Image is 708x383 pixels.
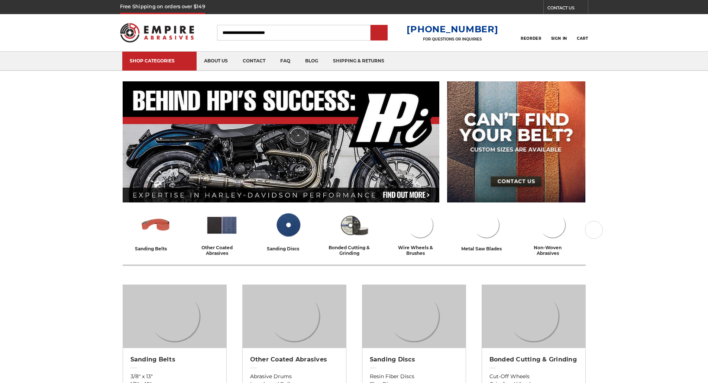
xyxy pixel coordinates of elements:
[130,356,219,363] h2: Sanding Belts
[258,209,318,253] a: sanding discs
[489,356,578,363] h2: Bonded Cutting & Grinding
[390,209,450,256] a: wire wheels & brushes
[267,245,309,253] div: sanding discs
[123,81,440,202] img: Banner for an interview featuring Horsepower Inc who makes Harley performance upgrades featured o...
[585,221,603,239] button: Next
[324,245,384,256] div: bonded cutting & grinding
[470,209,503,241] img: Metal Saw Blades
[123,285,226,348] img: Sanding Belts
[461,245,511,253] div: metal saw blades
[370,356,458,363] h2: Sanding Discs
[139,209,172,241] img: Sanding Belts
[120,18,194,47] img: Empire Abrasives
[577,36,588,41] span: Cart
[192,209,252,256] a: other coated abrasives
[250,373,339,380] a: Abrasive Drums
[407,37,498,42] p: FOR QUESTIONS OR INQUIRIES
[338,209,371,241] img: Bonded Cutting & Grinding
[521,25,541,40] a: Reorder
[192,245,252,256] div: other coated abrasives
[324,209,384,256] a: bonded cutting & grinding
[130,58,189,64] div: SHOP CATEGORIES
[326,52,392,71] a: shipping & returns
[126,209,186,253] a: sanding belts
[456,209,517,253] a: metal saw blades
[298,52,326,71] a: blog
[372,26,387,40] input: Submit
[482,285,585,348] img: Bonded Cutting & Grinding
[489,373,578,380] a: Cut-Off Wheels
[404,209,437,241] img: Wire Wheels & Brushes
[206,209,238,241] img: Other Coated Abrasives
[536,209,569,241] img: Non-woven Abrasives
[235,52,273,71] a: contact
[197,52,235,71] a: about us
[390,245,450,256] div: wire wheels & brushes
[250,356,339,363] h2: Other Coated Abrasives
[272,209,304,241] img: Sanding Discs
[521,36,541,41] span: Reorder
[523,245,583,256] div: non-woven abrasives
[135,245,177,253] div: sanding belts
[370,373,458,380] a: Resin Fiber Discs
[130,373,219,380] a: 3/8" x 13"
[577,25,588,41] a: Cart
[551,36,567,41] span: Sign In
[547,4,588,14] a: CONTACT US
[523,209,583,256] a: non-woven abrasives
[243,285,346,348] img: Other Coated Abrasives
[407,24,498,35] a: [PHONE_NUMBER]
[273,52,298,71] a: faq
[362,285,466,348] img: Sanding Discs
[447,81,585,202] img: promo banner for custom belts.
